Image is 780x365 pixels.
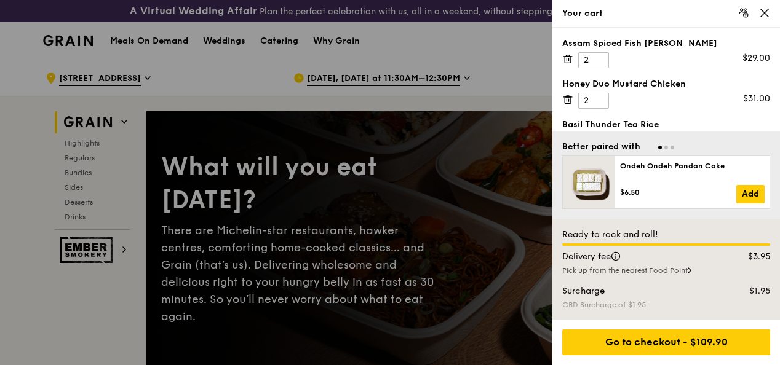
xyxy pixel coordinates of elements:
div: Ready to rock and roll! [562,229,770,241]
div: Surcharge [555,285,722,297]
div: Honey Duo Mustard Chicken [562,78,770,90]
span: Go to slide 3 [671,146,674,149]
div: Better paired with [562,141,640,153]
div: CBD Surcharge of $1.95 [562,300,770,310]
span: Go to slide 2 [664,146,668,149]
a: Add [736,185,765,203]
span: Go to slide 1 [658,146,662,149]
div: $6.50 [620,187,736,197]
div: Pick up from the nearest Food Point [562,265,770,275]
div: $29.00 [742,52,770,65]
div: $1.95 [722,285,778,297]
div: $31.00 [743,93,770,105]
div: Delivery fee [555,251,722,263]
div: Basil Thunder Tea Rice [562,119,770,131]
div: Your cart [562,7,770,20]
div: Ondeh Ondeh Pandan Cake [620,161,765,171]
div: Assam Spiced Fish [PERSON_NAME] [562,37,770,50]
div: $3.95 [722,251,778,263]
div: Go to checkout - $109.90 [562,329,770,355]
